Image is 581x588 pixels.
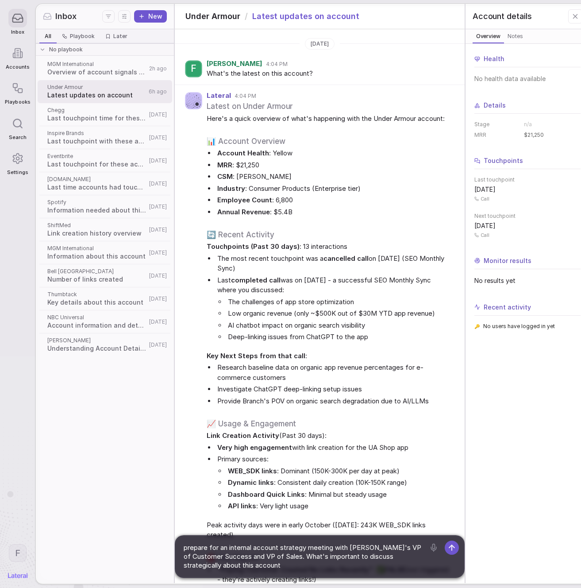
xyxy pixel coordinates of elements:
[215,160,450,170] li: : $21,250
[483,323,555,330] span: No users have logged in yet
[215,195,450,205] li: : 6,800
[481,196,489,202] span: Call
[38,149,172,172] a: EventbriteLast touchpoint for these accounts[DATE]
[5,4,30,39] a: Inbox
[235,93,256,100] span: 4:04 PM
[484,303,531,312] span: Recent activity
[191,63,196,74] span: F
[38,126,172,149] a: Inspire BrandsLast touchpoint with these accounts[DATE]
[70,33,95,40] span: Playbook
[45,33,51,40] span: All
[47,84,146,91] span: Under Armour
[207,431,279,440] strong: Link Creation Activity
[484,101,506,110] span: Details
[149,65,167,72] span: 2h ago
[38,333,172,356] a: [PERSON_NAME]Understanding Account Details and Requirements[DATE]
[6,64,30,70] span: Accounts
[207,92,231,100] span: Lateral
[47,176,146,183] span: [DOMAIN_NAME]
[47,245,146,252] span: MGM International
[149,341,167,348] span: [DATE]
[47,268,146,275] span: Bell [GEOGRAPHIC_DATA]
[215,275,450,344] li: Last was on [DATE] - a successful SEO Monthly Sync where you discussed:
[474,221,496,230] span: [DATE]
[474,213,581,220] span: Next touchpoint
[474,132,519,139] dt: MRR
[484,54,504,63] span: Health
[228,467,277,475] strong: WEB_SDK links
[226,332,450,342] li: Deep-linking issues from ChatGPT to the app
[47,183,146,192] span: Last time accounts had touchpoint
[207,229,450,240] h3: 🔄 Recent Activity
[228,478,274,487] strong: Dynamic links
[207,242,300,251] strong: Touchpoints (Past 30 days)
[524,121,532,128] span: n/a
[47,337,146,344] span: [PERSON_NAME]
[323,254,369,263] strong: cancelled call
[55,11,77,22] span: Inbox
[311,40,329,47] span: [DATE]
[38,103,172,126] a: CheggLast touchpoint time for these accounts[DATE]
[47,107,146,114] span: Chegg
[207,431,450,441] span: (Past 30 days):
[47,61,146,68] span: MGM International
[149,134,167,141] span: [DATE]
[215,184,450,194] li: : Consumer Products (Enterprise tier)
[38,264,172,287] a: Bell [GEOGRAPHIC_DATA]Number of links created[DATE]
[473,11,532,22] span: Account details
[7,170,28,175] span: Settings
[252,11,359,22] span: Latest updates on account
[149,88,167,95] span: 6h ago
[38,195,172,218] a: SpotifyInformation needed about this account[DATE]
[474,276,581,285] span: No results yet
[474,121,519,128] dt: Stage
[47,291,146,298] span: Thumbtack
[47,130,146,137] span: Inspire Brands
[217,196,272,204] strong: Employee Count
[181,541,424,572] textarea: prepare for an internal account strategy meeting with [PERSON_NAME]'s VP of Customer Success and ...
[47,114,146,123] span: Last touchpoint time for these accounts
[226,321,450,331] li: AI chatbot impact on organic search visibility
[118,10,131,23] button: Display settings
[38,287,172,310] a: ThumbtackKey details about this account[DATE]
[226,490,450,500] li: : Minimal but steady usage
[149,203,167,210] span: [DATE]
[228,502,256,510] strong: API links
[266,61,288,68] span: 4:04 PM
[113,33,127,40] span: Later
[215,207,450,217] li: : $5.4B
[5,74,30,109] a: Playbooks
[226,466,450,476] li: : Dominant (150K-300K per day at peak)
[134,10,167,23] button: New thread
[207,351,450,361] span: :
[149,272,167,279] span: [DATE]
[226,309,450,319] li: Low organic revenue (only ~$500K out of $30M YTD app revenue)
[474,323,480,330] span: 🔑
[149,249,167,256] span: [DATE]
[149,157,167,164] span: [DATE]
[47,137,146,146] span: Last touchpoint with these accounts
[149,226,167,233] span: [DATE]
[8,573,27,578] img: Lateral
[215,363,450,383] li: Research baseline data on organic app revenue percentages for e-commerce customers
[245,11,248,22] span: /
[215,384,450,395] li: Investigate ChatGPT deep-linking setup issues
[47,153,146,160] span: Eventbrite
[49,46,83,53] span: No playbook
[215,172,450,182] li: : [PERSON_NAME]
[47,91,146,100] span: Latest updates on account
[47,275,146,284] span: Number of links created
[217,161,232,169] strong: MRR
[5,145,30,180] a: Settings
[38,218,172,241] a: ShiftMedLink creation history overview[DATE]
[217,184,245,193] strong: Industry
[47,229,146,238] span: Link creation history overview
[38,172,172,195] a: [DOMAIN_NAME]Last time accounts had touchpoint[DATE]
[228,490,305,499] strong: Dashboard Quick Links
[47,252,146,261] span: Information about this account
[207,101,450,112] h2: Latest on Under Armour
[149,111,167,118] span: [DATE]
[47,199,146,206] span: Spotify
[47,160,146,169] span: Last touchpoint for these accounts
[207,352,305,360] strong: Key Next Steps from that call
